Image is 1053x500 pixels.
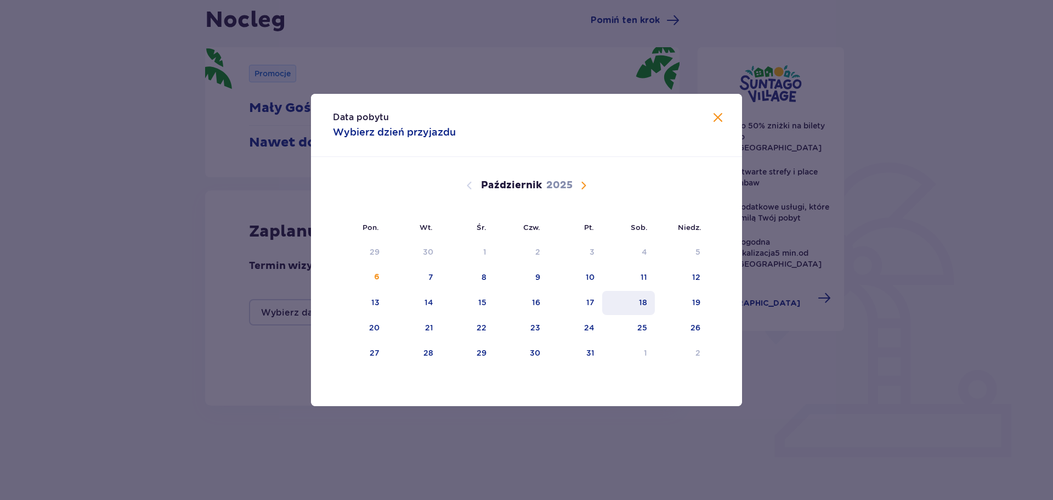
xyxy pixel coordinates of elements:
[639,297,647,308] div: 18
[363,223,379,232] small: Pon.
[655,341,708,366] td: 2
[711,111,724,125] button: Zamknij
[333,126,456,139] p: Wybierz dzień przyjazdu
[494,341,548,366] td: 30
[692,272,700,283] div: 12
[387,266,441,290] td: 7
[586,272,595,283] div: 10
[655,316,708,340] td: 26
[535,246,540,257] div: 2
[535,272,540,283] div: 9
[463,179,476,192] button: Poprzedni miesiąc
[590,246,595,257] div: 3
[655,266,708,290] td: 12
[548,341,602,366] td: 31
[477,347,486,358] div: 29
[441,266,494,290] td: 8
[370,246,380,257] div: 29
[602,341,655,366] td: 1
[494,316,548,340] td: 23
[602,316,655,340] td: 25
[602,266,655,290] td: 11
[532,297,540,308] div: 16
[692,297,700,308] div: 19
[441,291,494,315] td: 15
[482,272,486,283] div: 8
[602,240,655,265] td: Data niedostępna. sobota, 4 października 2025
[333,240,387,265] td: Data niedostępna. poniedziałek, 29 września 2025
[642,246,647,257] div: 4
[548,240,602,265] td: Data niedostępna. piątek, 3 października 2025
[477,322,486,333] div: 22
[546,179,573,192] p: 2025
[584,223,594,232] small: Pt.
[695,246,700,257] div: 5
[483,246,486,257] div: 1
[586,347,595,358] div: 31
[425,322,433,333] div: 21
[678,223,701,232] small: Niedz.
[637,322,647,333] div: 25
[333,111,389,123] p: Data pobytu
[548,266,602,290] td: 10
[441,240,494,265] td: Data niedostępna. środa, 1 października 2025
[530,322,540,333] div: 23
[584,322,595,333] div: 24
[494,240,548,265] td: Data niedostępna. czwartek, 2 października 2025
[369,322,380,333] div: 20
[478,297,486,308] div: 15
[374,272,380,283] div: 6
[420,223,433,232] small: Wt.
[631,223,648,232] small: Sob.
[370,347,380,358] div: 27
[548,316,602,340] td: 24
[690,322,700,333] div: 26
[371,297,380,308] div: 13
[577,179,590,192] button: Następny miesiąc
[387,341,441,366] td: 28
[387,316,441,340] td: 21
[695,347,700,358] div: 2
[494,266,548,290] td: 9
[530,347,540,358] div: 30
[428,272,433,283] div: 7
[333,266,387,290] td: 6
[644,347,647,358] div: 1
[333,341,387,366] td: 27
[602,291,655,315] td: 18
[387,291,441,315] td: 14
[423,246,433,257] div: 30
[494,291,548,315] td: 16
[333,291,387,315] td: 13
[441,316,494,340] td: 22
[333,316,387,340] td: 20
[441,341,494,366] td: 29
[548,291,602,315] td: 17
[641,272,647,283] div: 11
[481,179,542,192] p: Październik
[523,223,540,232] small: Czw.
[387,240,441,265] td: Data niedostępna. wtorek, 30 września 2025
[423,347,433,358] div: 28
[424,297,433,308] div: 14
[655,240,708,265] td: Data niedostępna. niedziela, 5 października 2025
[586,297,595,308] div: 17
[655,291,708,315] td: 19
[477,223,486,232] small: Śr.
